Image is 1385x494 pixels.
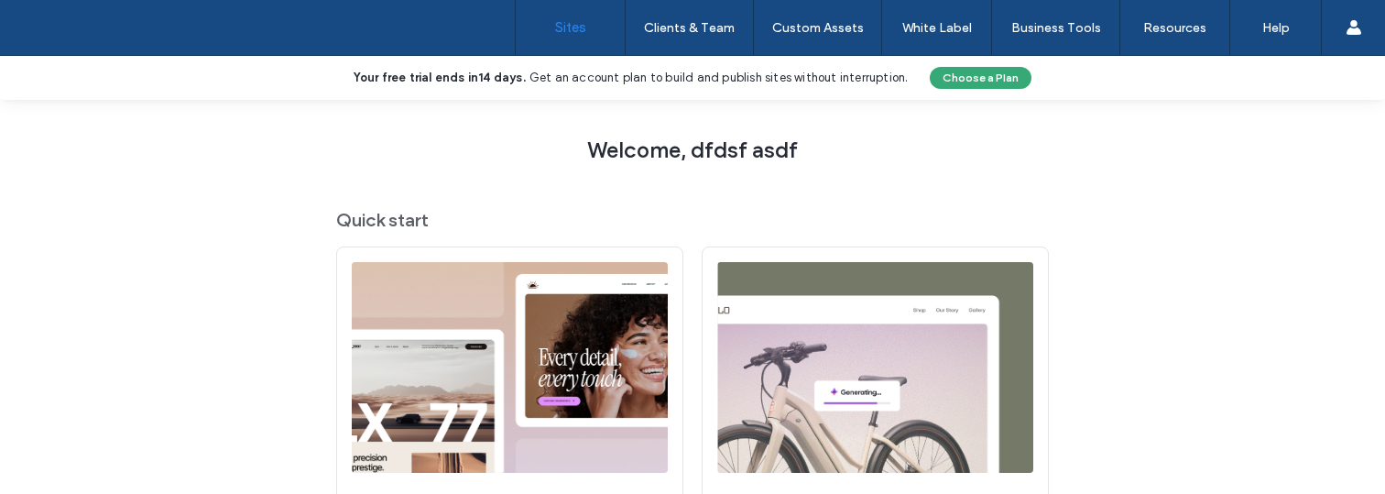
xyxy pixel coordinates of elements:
b: Your free trial ends in . [354,71,526,84]
label: Business Tools [1011,20,1101,36]
label: Clients & Team [644,20,735,36]
label: Sites [555,19,586,36]
span: Welcome, dfdsf asdf [587,137,798,164]
label: Resources [1143,20,1206,36]
img: quickStart2.png [717,262,1033,473]
span: Help [42,13,80,29]
label: Help [1262,20,1290,36]
label: Custom Assets [772,20,864,36]
img: quickStart1.png [352,262,668,473]
label: White Label [902,20,972,36]
b: 14 days [478,71,522,84]
span: Get an account plan to build and publish sites without interruption. [529,71,909,84]
span: Quick start [336,208,1049,232]
button: Choose a Plan [930,67,1031,89]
